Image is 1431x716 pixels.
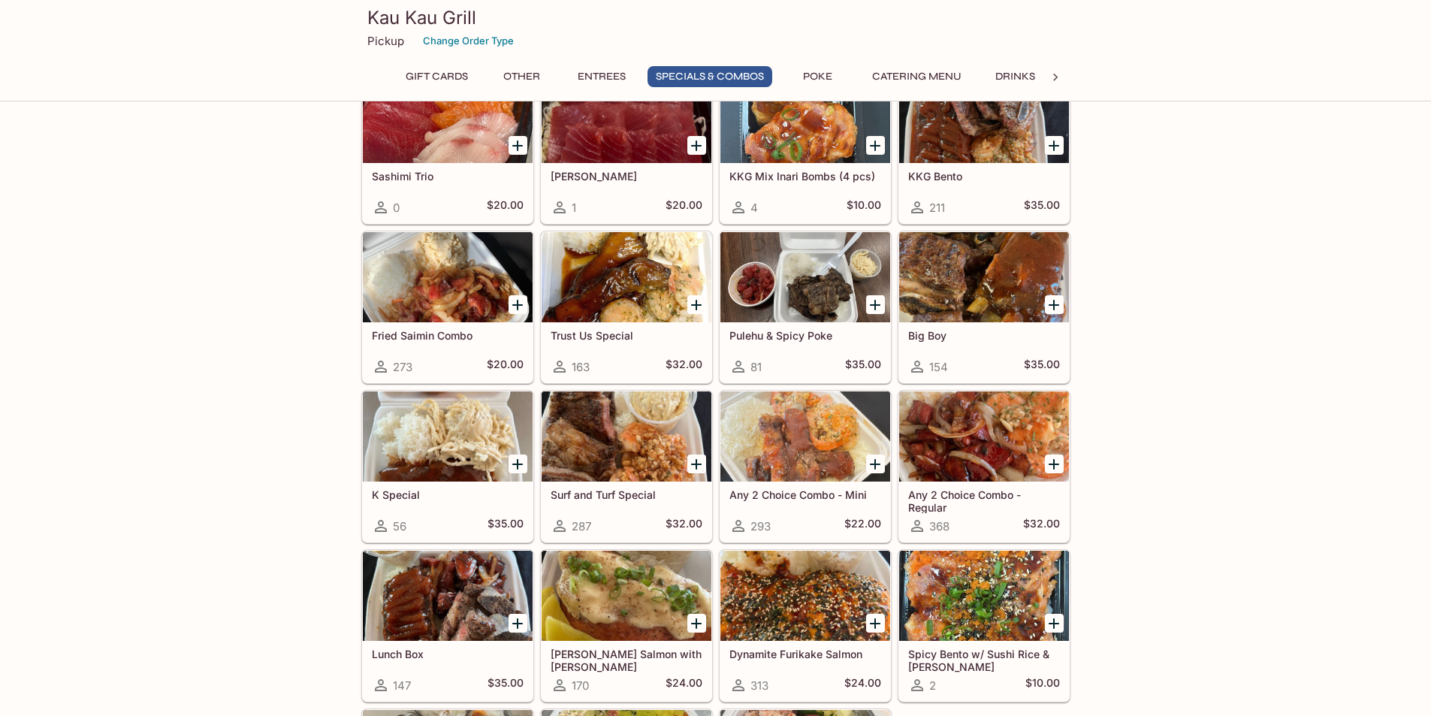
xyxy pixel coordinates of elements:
[750,678,768,693] span: 313
[362,391,533,542] a: K Special56$35.00
[393,360,412,374] span: 273
[908,488,1060,513] h5: Any 2 Choice Combo - Regular
[729,170,881,183] h5: KKG Mix Inari Bombs (4 pcs)
[572,201,576,215] span: 1
[687,136,706,155] button: Add Ahi Sashimi
[729,648,881,660] h5: Dynamite Furikake Salmon
[1025,676,1060,694] h5: $10.00
[845,358,881,376] h5: $35.00
[720,551,890,641] div: Dynamite Furikake Salmon
[488,676,524,694] h5: $35.00
[898,550,1070,702] a: Spicy Bento w/ Sushi Rice & [PERSON_NAME]2$10.00
[542,232,711,322] div: Trust Us Special
[541,550,712,702] a: [PERSON_NAME] Salmon with [PERSON_NAME]170$24.00
[487,198,524,216] h5: $20.00
[720,550,891,702] a: Dynamite Furikake Salmon313$24.00
[648,66,772,87] button: Specials & Combos
[666,198,702,216] h5: $20.00
[866,614,885,633] button: Add Dynamite Furikake Salmon
[720,73,890,163] div: KKG Mix Inari Bombs (4 pcs)
[729,488,881,501] h5: Any 2 Choice Combo - Mini
[866,295,885,314] button: Add Pulehu & Spicy Poke
[666,517,702,535] h5: $32.00
[687,295,706,314] button: Add Trust Us Special
[720,391,891,542] a: Any 2 Choice Combo - Mini293$22.00
[509,295,527,314] button: Add Fried Saimin Combo
[509,614,527,633] button: Add Lunch Box
[898,231,1070,383] a: Big Boy154$35.00
[847,198,881,216] h5: $10.00
[844,676,881,694] h5: $24.00
[393,519,406,533] span: 56
[487,358,524,376] h5: $20.00
[866,136,885,155] button: Add KKG Mix Inari Bombs (4 pcs)
[488,66,556,87] button: Other
[363,391,533,482] div: K Special
[1024,358,1060,376] h5: $35.00
[372,648,524,660] h5: Lunch Box
[1045,614,1064,633] button: Add Spicy Bento w/ Sushi Rice & Nori
[666,358,702,376] h5: $32.00
[541,72,712,224] a: [PERSON_NAME]1$20.00
[750,201,758,215] span: 4
[982,66,1049,87] button: Drinks
[898,72,1070,224] a: KKG Bento211$35.00
[551,648,702,672] h5: [PERSON_NAME] Salmon with [PERSON_NAME]
[393,678,411,693] span: 147
[720,72,891,224] a: KKG Mix Inari Bombs (4 pcs)4$10.00
[844,517,881,535] h5: $22.00
[720,232,890,322] div: Pulehu & Spicy Poke
[572,519,591,533] span: 287
[899,391,1069,482] div: Any 2 Choice Combo - Regular
[363,73,533,163] div: Sashimi Trio
[362,231,533,383] a: Fried Saimin Combo273$20.00
[372,488,524,501] h5: K Special
[541,231,712,383] a: Trust Us Special163$32.00
[899,73,1069,163] div: KKG Bento
[929,360,948,374] span: 154
[898,391,1070,542] a: Any 2 Choice Combo - Regular368$32.00
[899,551,1069,641] div: Spicy Bento w/ Sushi Rice & Nori
[551,329,702,342] h5: Trust Us Special
[908,329,1060,342] h5: Big Boy
[1045,295,1064,314] button: Add Big Boy
[750,360,762,374] span: 81
[899,232,1069,322] div: Big Boy
[1023,517,1060,535] h5: $32.00
[568,66,635,87] button: Entrees
[542,73,711,163] div: Ahi Sashimi
[687,614,706,633] button: Add Ora King Salmon with Aburi Garlic Mayo
[363,551,533,641] div: Lunch Box
[509,455,527,473] button: Add K Special
[363,232,533,322] div: Fried Saimin Combo
[864,66,970,87] button: Catering Menu
[362,72,533,224] a: Sashimi Trio0$20.00
[488,517,524,535] h5: $35.00
[1045,455,1064,473] button: Add Any 2 Choice Combo - Regular
[750,519,771,533] span: 293
[542,391,711,482] div: Surf and Turf Special
[362,550,533,702] a: Lunch Box147$35.00
[551,170,702,183] h5: [PERSON_NAME]
[416,29,521,53] button: Change Order Type
[541,391,712,542] a: Surf and Turf Special287$32.00
[372,329,524,342] h5: Fried Saimin Combo
[367,6,1064,29] h3: Kau Kau Grill
[929,678,936,693] span: 2
[729,329,881,342] h5: Pulehu & Spicy Poke
[551,488,702,501] h5: Surf and Turf Special
[666,676,702,694] h5: $24.00
[509,136,527,155] button: Add Sashimi Trio
[572,678,589,693] span: 170
[1045,136,1064,155] button: Add KKG Bento
[720,391,890,482] div: Any 2 Choice Combo - Mini
[929,519,949,533] span: 368
[1024,198,1060,216] h5: $35.00
[866,455,885,473] button: Add Any 2 Choice Combo - Mini
[908,648,1060,672] h5: Spicy Bento w/ Sushi Rice & [PERSON_NAME]
[572,360,590,374] span: 163
[367,34,404,48] p: Pickup
[908,170,1060,183] h5: KKG Bento
[397,66,476,87] button: Gift Cards
[784,66,852,87] button: Poke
